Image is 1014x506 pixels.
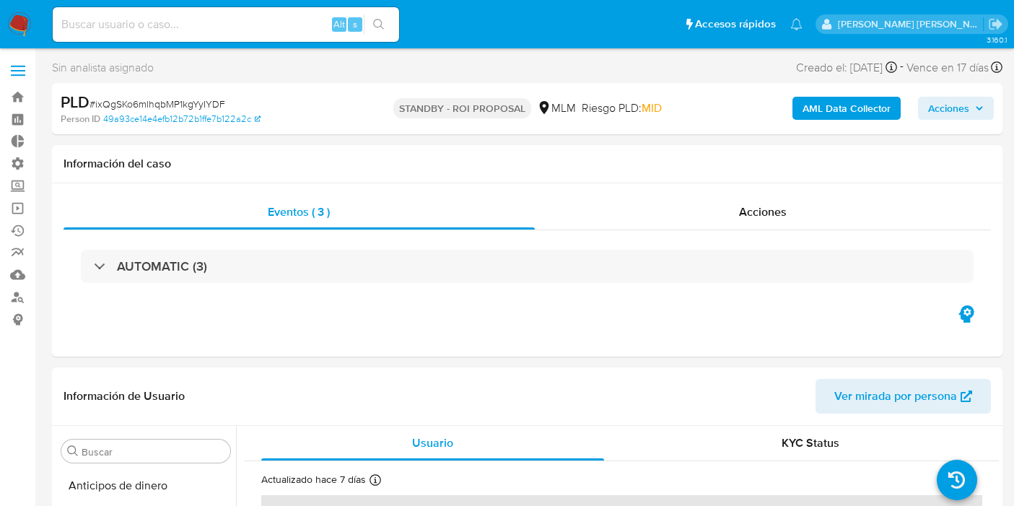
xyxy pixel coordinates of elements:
button: AML Data Collector [792,97,901,120]
a: 49a93ce14e4efb12b72b1ffe7b122a2c [103,113,261,126]
button: Acciones [918,97,994,120]
b: PLD [61,90,89,113]
span: Accesos rápidos [695,17,776,32]
button: Anticipos de dinero [56,468,236,503]
p: Actualizado hace 7 días [261,473,366,487]
button: Buscar [67,445,79,457]
span: Sin analista asignado [52,60,154,76]
input: Buscar [82,445,224,458]
h1: Información del caso [64,157,991,171]
a: Notificaciones [790,18,803,30]
span: # ixQgSKo6mlhqbMP1kgYyIYDF [89,97,225,111]
span: Alt [333,17,345,31]
span: - [900,58,904,77]
span: MID [642,100,662,116]
span: Vence en 17 días [906,60,989,76]
button: Ver mirada por persona [816,379,991,414]
span: Usuario [412,435,453,451]
span: Acciones [739,204,787,220]
span: Acciones [928,97,969,120]
button: search-icon [364,14,393,35]
span: KYC Status [782,435,839,451]
span: Riesgo PLD: [582,100,662,116]
h3: AUTOMATIC (3) [117,258,207,274]
b: AML Data Collector [803,97,891,120]
span: s [353,17,357,31]
span: Eventos ( 3 ) [268,204,330,220]
h1: Información de Usuario [64,389,185,404]
input: Buscar usuario o caso... [53,15,399,34]
div: Creado el: [DATE] [796,58,897,77]
b: Person ID [61,113,100,126]
p: carlos.obholz@mercadolibre.com [838,17,984,31]
span: Ver mirada por persona [834,379,957,414]
a: Salir [988,17,1003,32]
div: AUTOMATIC (3) [81,250,974,283]
p: STANDBY - ROI PROPOSAL [393,98,531,118]
div: MLM [537,100,576,116]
